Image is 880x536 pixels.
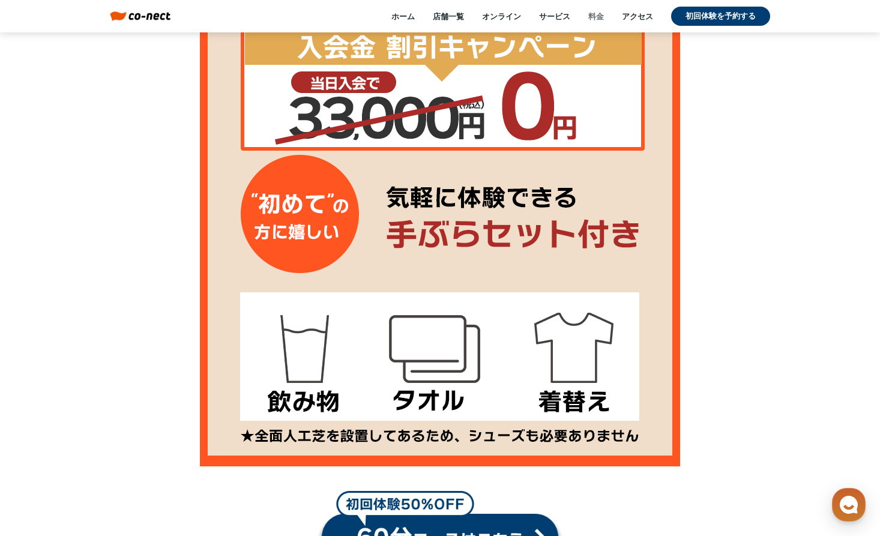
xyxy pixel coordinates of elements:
[4,381,79,411] a: ホーム
[79,381,155,411] a: チャット
[433,11,464,22] a: 店舗一覧
[588,11,604,22] a: 料金
[103,399,131,409] span: チャット
[622,11,653,22] a: アクセス
[539,11,570,22] a: サービス
[185,399,200,408] span: 設定
[155,381,231,411] a: 設定
[671,7,770,26] a: 初回体験を予約する
[482,11,521,22] a: オンライン
[391,11,415,22] a: ホーム
[31,399,52,408] span: ホーム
